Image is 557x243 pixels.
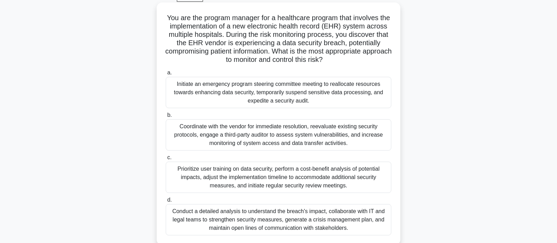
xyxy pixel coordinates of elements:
h5: You are the program manager for a healthcare program that involves the implementation of a new el... [165,14,392,64]
span: c. [167,154,171,160]
div: Conduct a detailed analysis to understand the breach's impact, collaborate with IT and legal team... [166,204,391,235]
span: d. [167,197,172,203]
div: Prioritize user training on data security, perform a cost-benefit analysis of potential impacts, ... [166,162,391,193]
div: Coordinate with the vendor for immediate resolution, reevaluate existing security protocols, enga... [166,119,391,151]
span: a. [167,70,172,75]
span: b. [167,112,172,118]
div: Initiate an emergency program steering committee meeting to reallocate resources towards enhancin... [166,77,391,108]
